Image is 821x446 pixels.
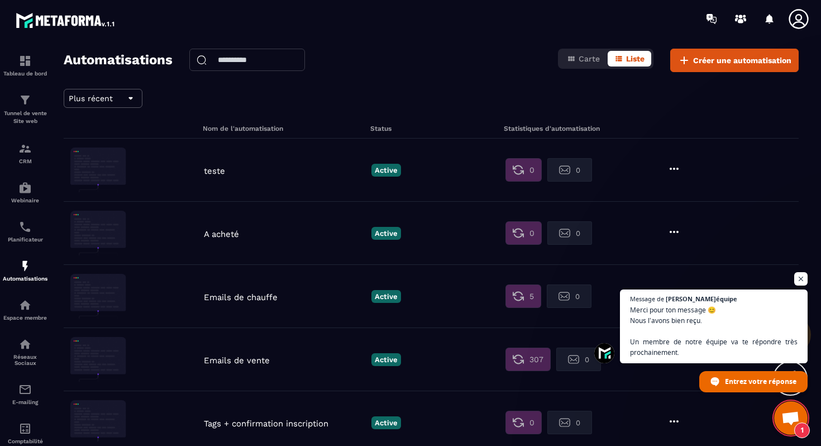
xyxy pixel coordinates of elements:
h6: Statistiques d'automatisation [504,125,634,132]
span: 5 [529,291,534,302]
h6: Status [370,125,501,132]
img: automation-background [70,211,126,255]
img: automation-background [70,337,126,382]
span: 0 [529,227,534,239]
img: automations [18,259,32,273]
p: Réseaux Sociaux [3,354,47,366]
img: automation-background [70,274,126,319]
a: schedulerschedulerPlanificateur [3,212,47,251]
img: automations [18,298,32,312]
img: formation [18,93,32,107]
p: A acheté [204,229,366,239]
span: Entrez votre réponse [725,372,796,391]
h6: Nom de l'automatisation [203,125,367,132]
p: Espace membre [3,315,47,321]
button: Liste [608,51,651,67]
p: Emails de chauffe [204,292,366,302]
p: CRM [3,158,47,164]
img: automation-background [70,400,126,445]
span: Message de [630,296,664,302]
span: Merci pour ton message 😊 Nous l’avons bien reçu. Un membre de notre équipe va te répondre très pr... [630,305,798,358]
p: Planificateur [3,236,47,243]
img: automation-background [70,148,126,192]
p: Active [371,164,401,177]
span: 0 [576,166,580,174]
span: 0 [529,417,534,428]
span: Plus récent [69,94,113,103]
a: automationsautomationsWebinaire [3,173,47,212]
img: formation [18,54,32,68]
img: formation [18,142,32,155]
span: Créer une automatisation [693,55,791,66]
button: 307 [505,348,551,371]
button: 0 [547,158,592,182]
img: first stat [513,354,524,365]
span: 1 [794,423,810,438]
img: first stat [513,291,524,302]
p: Tags + confirmation inscription [204,419,366,429]
img: second stat [559,291,570,302]
button: Créer une automatisation [670,49,799,72]
img: first stat [513,417,524,428]
p: Active [371,227,401,240]
a: emailemailE-mailing [3,374,47,414]
img: second stat [559,227,570,239]
span: Liste [626,54,645,63]
p: Tunnel de vente Site web [3,110,47,125]
p: Active [371,416,401,429]
img: second stat [559,417,570,428]
a: formationformationTableau de bord [3,46,47,85]
p: Comptabilité [3,438,47,444]
p: Webinaire [3,197,47,203]
p: Tableau de bord [3,70,47,77]
img: social-network [18,338,32,351]
img: second stat [559,164,570,175]
button: 0 [547,221,592,245]
a: automationsautomationsAutomatisations [3,251,47,290]
button: 0 [556,348,601,371]
a: formationformationCRM [3,134,47,173]
img: automations [18,181,32,194]
span: 0 [529,164,534,175]
h2: Automatisations [64,49,173,72]
span: 0 [585,355,589,364]
button: 0 [547,284,591,308]
span: 307 [529,354,543,365]
button: Carte [560,51,607,67]
button: 0 [505,411,542,434]
p: E-mailing [3,399,47,405]
span: 0 [575,292,580,301]
button: 0 [505,158,542,182]
p: teste [204,166,366,176]
img: email [18,383,32,396]
button: 0 [547,411,592,434]
img: first stat [513,227,524,239]
p: Emails de vente [204,355,366,366]
a: social-networksocial-networkRéseaux Sociaux [3,329,47,374]
img: accountant [18,422,32,435]
p: Active [371,353,401,366]
div: Ouvrir le chat [774,401,808,435]
button: 5 [505,284,541,308]
a: formationformationTunnel de vente Site web [3,85,47,134]
img: scheduler [18,220,32,234]
span: 0 [576,229,580,238]
button: 0 [505,221,542,245]
a: automationsautomationsEspace membre [3,290,47,329]
img: logo [16,10,116,30]
img: first stat [513,164,524,175]
p: Automatisations [3,276,47,282]
span: [PERSON_NAME]équipe [666,296,737,302]
p: Active [371,290,401,303]
span: 0 [576,419,580,427]
img: second stat [568,354,579,365]
span: Carte [579,54,600,63]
